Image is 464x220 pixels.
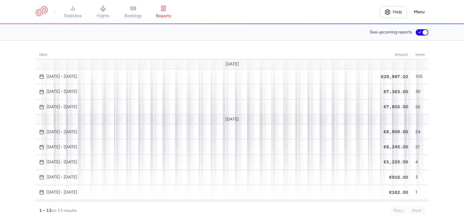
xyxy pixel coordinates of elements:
[412,50,428,59] th: items
[47,160,77,165] time: [DATE] - [DATE]
[412,185,428,200] td: 1
[384,104,408,109] span: €7,802.00
[47,74,77,79] time: [DATE] - [DATE]
[412,84,428,99] td: 30
[412,140,428,155] td: 21
[47,130,77,134] time: [DATE] - [DATE]
[47,145,77,149] time: [DATE] - [DATE]
[410,6,428,18] button: Menu
[384,159,408,164] span: €1,225.00
[225,62,239,67] span: [DATE]
[47,89,77,94] time: [DATE] - [DATE]
[412,99,428,115] td: 26
[47,190,77,195] time: [DATE] - [DATE]
[384,144,408,149] span: €6,245.00
[412,170,428,185] td: 3
[58,5,88,19] a: statistics
[379,6,407,18] a: Help
[225,117,239,122] span: [DATE]
[118,5,148,19] a: bookings
[88,5,118,19] a: flights
[52,208,77,213] span: on 13 results
[384,89,408,94] span: €7,363.00
[47,105,77,109] time: [DATE] - [DATE]
[64,13,82,19] span: statistics
[97,13,109,19] span: flights
[47,175,77,180] time: [DATE] - [DATE]
[148,5,179,19] a: reports
[389,175,408,180] span: €916.00
[412,124,428,140] td: 24
[412,69,428,84] td: 105
[409,206,425,215] button: Next
[36,50,377,59] th: date
[389,190,408,195] span: €162.00
[377,50,412,59] th: amount
[412,155,428,170] td: 4
[390,206,406,215] button: Prev.
[39,208,52,213] strong: 1 – 13
[124,13,142,19] span: bookings
[36,6,48,17] a: CitizenPlane red outlined logo
[156,13,171,19] span: reports
[384,129,408,134] span: €6,909.00
[370,30,412,35] span: See upcoming reports
[393,10,402,14] span: Help
[381,74,408,79] span: €29,967.02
